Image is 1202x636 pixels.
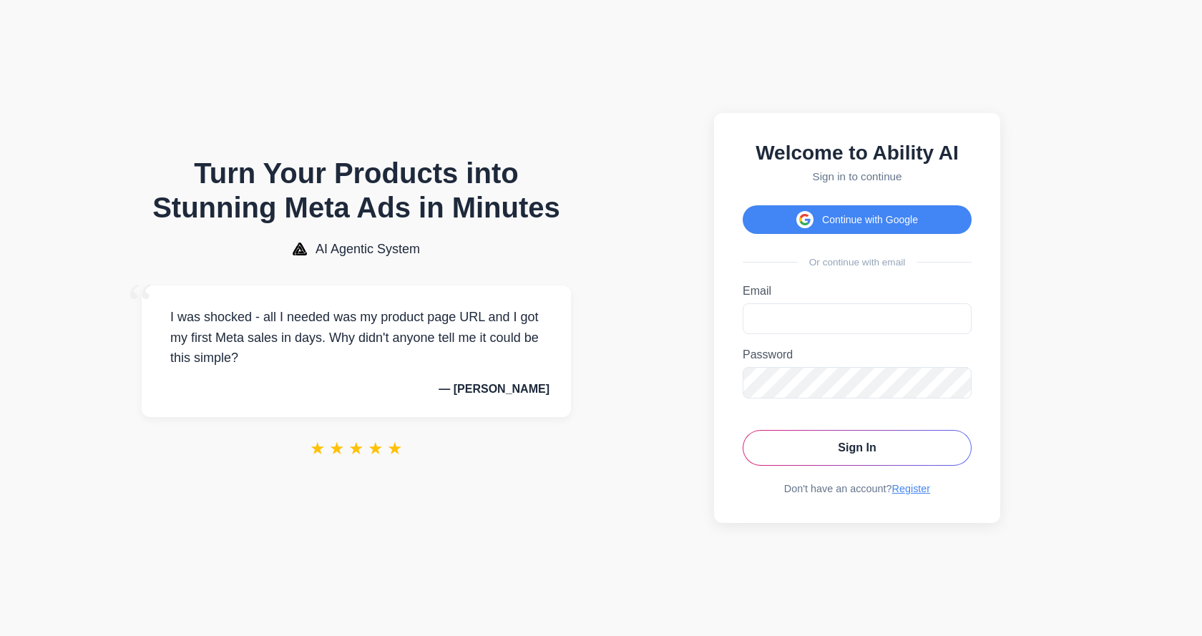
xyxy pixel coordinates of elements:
[743,205,972,234] button: Continue with Google
[329,439,345,459] span: ★
[163,383,549,396] p: — [PERSON_NAME]
[316,242,420,257] span: AI Agentic System
[743,257,972,268] div: Or continue with email
[293,243,307,255] img: AI Agentic System Logo
[743,170,972,182] p: Sign in to continue
[163,307,549,368] p: I was shocked - all I needed was my product page URL and I got my first Meta sales in days. Why d...
[368,439,383,459] span: ★
[743,430,972,466] button: Sign In
[743,285,972,298] label: Email
[127,271,153,336] span: “
[743,348,972,361] label: Password
[310,439,326,459] span: ★
[892,483,931,494] a: Register
[142,156,571,225] h1: Turn Your Products into Stunning Meta Ads in Minutes
[387,439,403,459] span: ★
[348,439,364,459] span: ★
[743,483,972,494] div: Don't have an account?
[743,142,972,165] h2: Welcome to Ability AI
